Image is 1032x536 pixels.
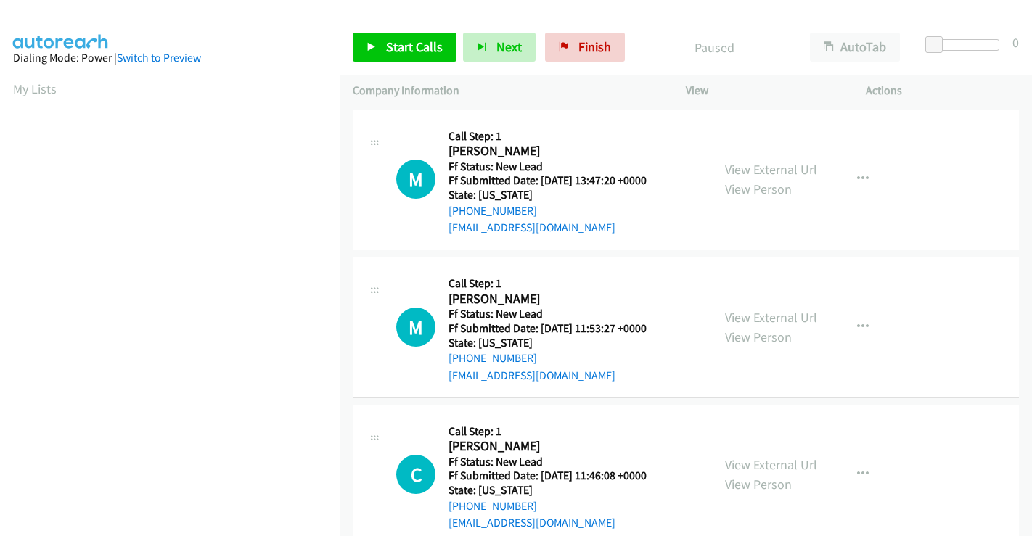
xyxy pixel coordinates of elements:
a: View Person [725,181,792,197]
a: View Person [725,329,792,345]
p: Paused [644,38,784,57]
a: View Person [725,476,792,492]
h5: Ff Submitted Date: [DATE] 13:47:20 +0000 [449,173,665,188]
h5: Call Step: 1 [449,129,665,144]
a: [EMAIL_ADDRESS][DOMAIN_NAME] [449,220,615,234]
a: [PHONE_NUMBER] [449,204,537,218]
a: Finish [545,33,625,62]
p: View [686,82,840,99]
div: The call is yet to be attempted [396,308,435,347]
a: [EMAIL_ADDRESS][DOMAIN_NAME] [449,516,615,529]
div: The call is yet to be attempted [396,160,435,199]
h2: [PERSON_NAME] [449,291,665,308]
h1: M [396,160,435,199]
button: Next [463,33,536,62]
h5: State: [US_STATE] [449,188,665,202]
a: [EMAIL_ADDRESS][DOMAIN_NAME] [449,368,615,382]
h1: C [396,455,435,494]
h5: Ff Status: New Lead [449,455,665,469]
button: AutoTab [810,33,900,62]
h5: Ff Submitted Date: [DATE] 11:46:08 +0000 [449,469,665,483]
p: Actions [866,82,1020,99]
h5: State: [US_STATE] [449,336,665,350]
h5: Ff Submitted Date: [DATE] 11:53:27 +0000 [449,321,665,336]
span: Next [496,38,522,55]
div: Dialing Mode: Power | [13,49,327,67]
h2: [PERSON_NAME] [449,143,665,160]
div: Delay between calls (in seconds) [933,39,999,51]
a: Switch to Preview [117,51,201,65]
h5: Ff Status: New Lead [449,160,665,174]
h5: Call Step: 1 [449,424,665,439]
a: View External Url [725,161,817,178]
h5: Ff Status: New Lead [449,307,665,321]
a: View External Url [725,309,817,326]
h5: State: [US_STATE] [449,483,665,498]
div: The call is yet to be attempted [396,455,435,494]
span: Start Calls [386,38,443,55]
a: [PHONE_NUMBER] [449,351,537,365]
a: View External Url [725,456,817,473]
p: Company Information [353,82,660,99]
div: 0 [1012,33,1019,52]
h1: M [396,308,435,347]
span: Finish [578,38,611,55]
a: [PHONE_NUMBER] [449,499,537,513]
h2: [PERSON_NAME] [449,438,665,455]
a: Start Calls [353,33,456,62]
a: My Lists [13,81,57,97]
h5: Call Step: 1 [449,276,665,291]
